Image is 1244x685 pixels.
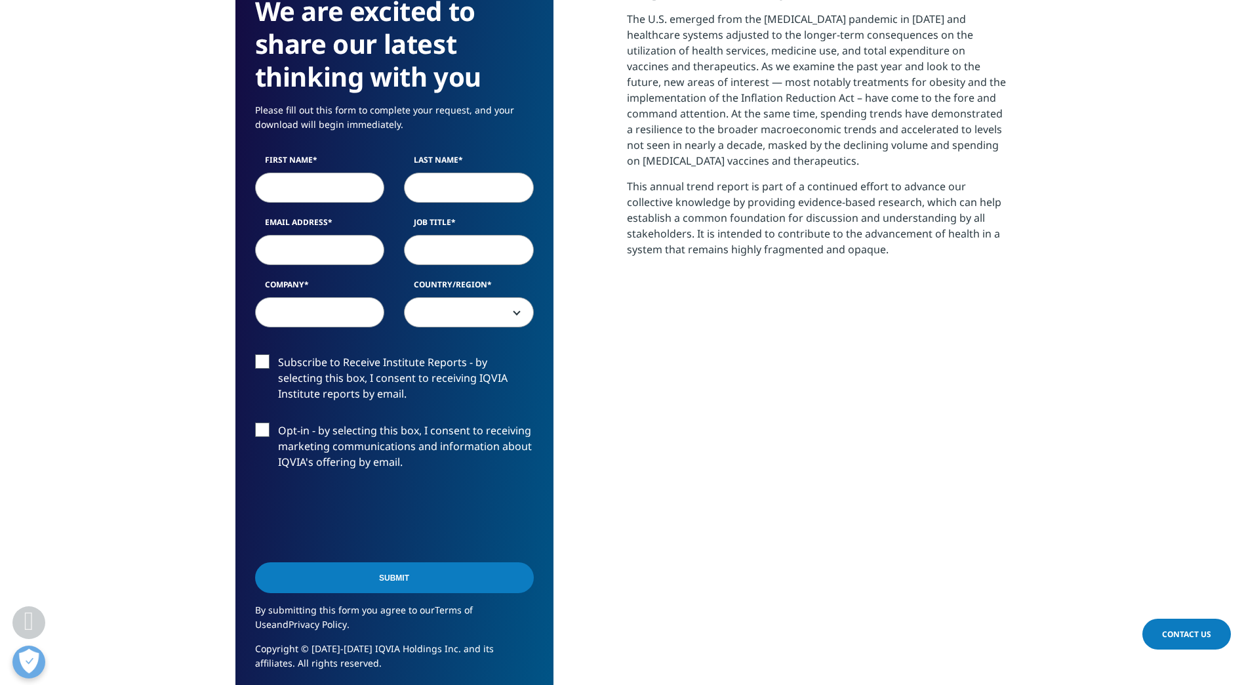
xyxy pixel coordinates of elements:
[289,618,347,631] a: Privacy Policy
[404,279,534,297] label: Country/Region
[255,423,534,477] label: Opt-in - by selecting this box, I consent to receiving marketing communications and information a...
[255,217,385,235] label: Email Address
[1142,619,1231,650] a: Contact Us
[255,562,534,593] input: Submit
[404,217,534,235] label: Job Title
[255,603,534,642] p: By submitting this form you agree to our and .
[1162,629,1211,640] span: Contact Us
[255,354,534,409] label: Subscribe to Receive Institute Reports - by selecting this box, I consent to receiving IQVIA Inst...
[255,103,534,142] p: Please fill out this form to complete your request, and your download will begin immediately.
[404,154,534,173] label: Last Name
[255,491,454,542] iframe: reCAPTCHA
[627,11,1009,178] p: The U.S. emerged from the [MEDICAL_DATA] pandemic in [DATE] and healthcare systems adjusted to th...
[255,279,385,297] label: Company
[12,646,45,678] button: Open Preferences
[255,642,534,680] p: Copyright © [DATE]-[DATE] IQVIA Holdings Inc. and its affiliates. All rights reserved.
[627,178,1009,267] p: This annual trend report is part of a continued effort to advance our collective knowledge by pro...
[255,154,385,173] label: First Name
